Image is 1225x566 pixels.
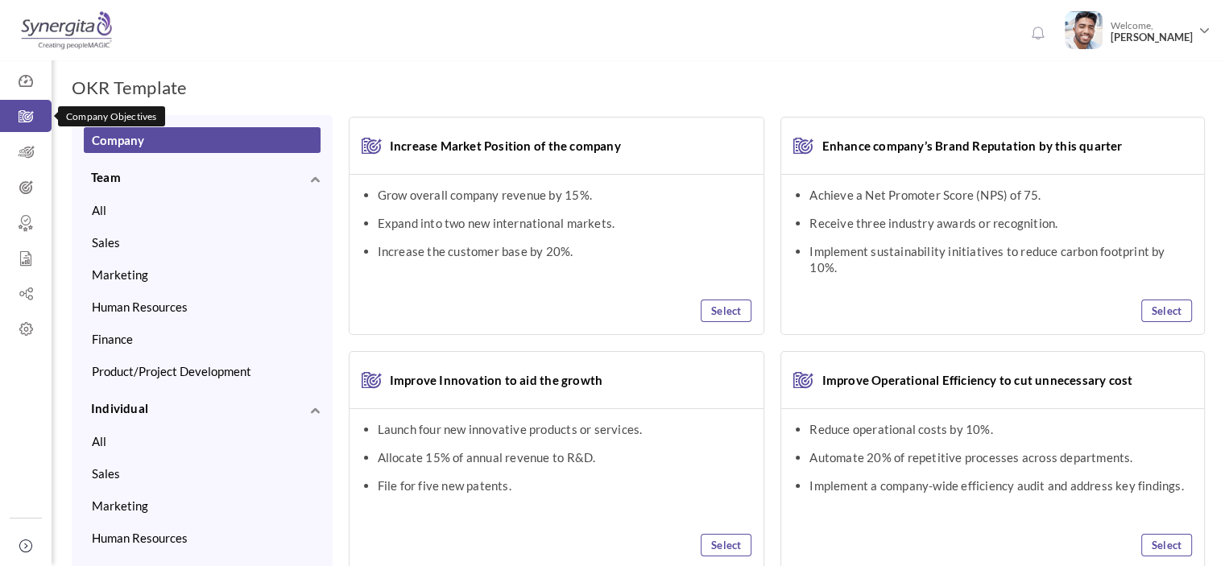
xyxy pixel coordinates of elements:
[378,243,752,259] li: Increase the customer base by 20%.
[1065,11,1103,49] img: Photo
[84,197,321,223] button: All
[84,400,321,416] a: Individual
[84,294,321,320] button: Human Resources
[382,138,621,154] span: Increase Market Position of the company
[378,187,752,203] li: Grow overall company revenue by 15%.
[378,449,752,465] li: Allocate 15% of annual revenue to R&D.
[382,372,602,388] span: Improve Innovation to aid the growth
[809,449,1192,465] li: Automate 20% of repetitive processes across departments.
[1024,21,1050,47] a: Notifications
[1058,5,1217,52] a: Photo Welcome,[PERSON_NAME]
[378,421,752,437] li: Launch four new innovative products or services.
[84,262,321,287] button: Marketing
[1141,534,1192,556] a: Select
[701,300,751,322] a: Select
[378,215,752,231] li: Expand into two new international markets.
[1111,31,1193,43] span: [PERSON_NAME]
[84,127,321,153] button: Company
[84,525,321,551] button: Human Resources
[809,421,1192,437] li: Reduce operational costs by 10%.
[19,10,114,51] img: Logo
[84,493,321,518] button: Marketing
[1141,300,1192,322] a: Select
[809,187,1192,203] li: Achieve a Net Promoter Score (NPS) of 75.
[809,215,1192,231] li: Receive three industry awards or recognition.
[84,326,321,352] button: Finance
[91,401,148,415] span: Individual
[84,461,321,486] button: Sales
[378,477,752,494] li: File for five new patents.
[1103,11,1197,52] span: Welcome,
[809,243,1192,275] li: Implement sustainability initiatives to reduce carbon footprint by 10%.
[809,477,1192,494] li: Implement a company-wide efficiency audit and address key findings.
[84,169,321,185] a: Team
[84,358,321,384] button: Product/Project Development
[84,229,321,255] button: Sales
[814,372,1133,388] span: Improve Operational Efficiency to cut unnecessary cost
[91,170,121,184] span: Team
[84,428,321,454] button: All
[701,534,751,556] a: Select
[814,138,1123,154] span: Enhance company’s Brand Reputation by this quarter
[58,106,165,126] div: Company Objectives
[72,76,187,99] h1: OKR Template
